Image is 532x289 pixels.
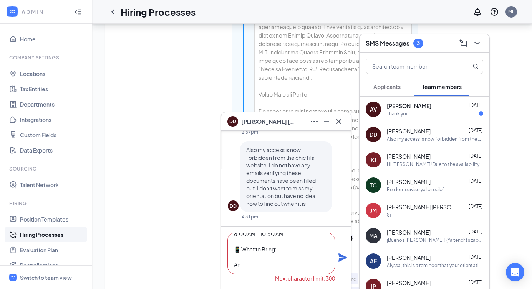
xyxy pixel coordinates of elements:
span: Also my access is now forbidden from the chic fil a website. I do not have any emails verifying t... [246,146,316,207]
svg: Plane [338,253,347,262]
a: Hiring Processes [20,227,86,242]
input: Search team member [366,59,457,74]
span: [DATE] [469,229,483,235]
span: [PERSON_NAME] [387,102,431,110]
a: Home [20,31,86,47]
h1: Hiring Processes [121,5,196,18]
span: Applicants [373,83,401,90]
button: Ellipses [308,115,320,128]
span: [DATE] [469,102,483,108]
svg: ComposeMessage [459,39,468,48]
svg: Minimize [322,117,331,126]
div: Thank you [387,110,409,117]
span: Team members [422,83,462,90]
span: [PERSON_NAME] [PERSON_NAME] [241,117,295,126]
h3: SMS Messages [366,39,409,48]
div: 2:57pm [242,129,258,135]
div: Open Intercom Messenger [506,263,524,281]
span: [DATE] [469,254,483,260]
a: Custom Fields [20,127,86,143]
svg: WorkstreamLogo [10,275,15,280]
button: ComposeMessage [457,37,469,49]
a: Data Exports [20,143,86,158]
span: [PERSON_NAME] [PERSON_NAME] [387,203,456,211]
span: [PERSON_NAME] [387,178,431,186]
div: Company Settings [9,54,84,61]
div: TC [370,181,377,189]
svg: QuestionInfo [490,7,499,16]
span: [PERSON_NAME] [387,279,431,287]
div: JM [370,207,377,214]
span: [DATE] [469,279,483,285]
span: [PERSON_NAME] [387,127,431,135]
a: Evaluation Plan [20,242,86,258]
div: Also my access is now forbidden from the chic fil a website. I do not have any emails verifying t... [387,136,483,142]
span: [PERSON_NAME] [387,228,431,236]
div: ¡Buenos [PERSON_NAME]! ¿Ya tendrás zapatos negros de seguridad antideslizantes? [387,237,483,243]
svg: ChevronLeft [108,7,118,16]
a: Locations [20,66,86,81]
svg: Notifications [473,7,482,16]
div: AE [370,257,377,265]
span: [DATE] [469,153,483,159]
div: MA [369,232,378,240]
a: Talent Network [20,177,86,192]
div: Alyssa, this is a reminder that your orientation will take place [DATE][DATE] 8:00AM-12:00PM at o... [387,262,483,269]
span: Max. character limit: 300 [275,274,335,282]
div: ADMIN [22,8,67,16]
div: Hi [PERSON_NAME]! Due to the availability change of what was discussed in your interview, we have... [387,161,483,167]
svg: MagnifyingGlass [472,63,479,69]
button: Minimize [320,115,333,128]
div: KJ [371,156,376,164]
div: ML [508,8,514,15]
div: AV [370,105,377,113]
div: 4:31pm [242,213,258,220]
div: Sí [387,212,391,218]
span: [DATE] [469,204,483,209]
svg: WorkstreamLogo [8,8,16,15]
div: Switch to team view [20,274,72,281]
textarea: Dear [PERSON_NAME], We’re excited to welcome you to the team! Please review the important informa... [227,233,335,274]
svg: Cross [334,117,343,126]
svg: Ellipses [310,117,319,126]
span: [PERSON_NAME] [387,254,431,261]
a: Integrations [20,112,86,127]
div: DD [370,131,377,138]
span: [DATE] [469,178,483,184]
a: Departments [20,97,86,112]
span: [PERSON_NAME] [387,153,431,160]
div: Sourcing [9,166,84,172]
svg: ChevronDown [472,39,482,48]
svg: Collapse [74,8,82,16]
a: Position Templates [20,212,86,227]
a: Reapplications [20,258,86,273]
div: 3 [417,40,420,46]
div: DD [230,203,237,209]
div: Perdón le aviso ya lo recibí. [387,186,444,193]
span: [DATE] [469,128,483,133]
a: Tax Entities [20,81,86,97]
div: Hiring [9,200,84,207]
button: ChevronDown [471,37,483,49]
button: Cross [333,115,345,128]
